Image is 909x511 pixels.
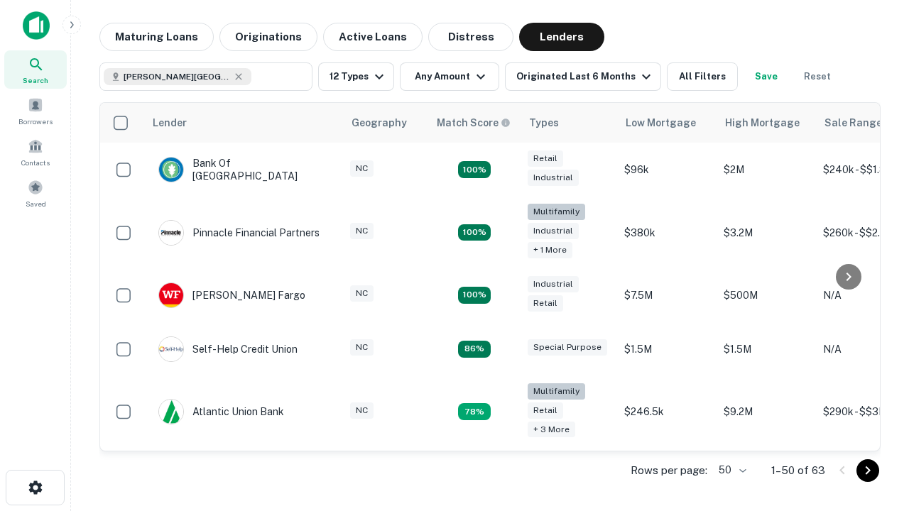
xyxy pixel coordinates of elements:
[725,114,800,131] div: High Mortgage
[158,399,284,424] div: Atlantic Union Bank
[528,383,585,400] div: Multifamily
[99,23,214,51] button: Maturing Loans
[717,103,816,143] th: High Mortgage
[4,133,67,171] a: Contacts
[458,161,491,178] div: Matching Properties: 15, hasApolloMatch: undefined
[717,197,816,268] td: $3.2M
[528,150,563,167] div: Retail
[617,103,717,143] th: Low Mortgage
[158,336,298,362] div: Self-help Credit Union
[350,223,374,239] div: NC
[528,170,579,186] div: Industrial
[528,295,563,312] div: Retail
[528,223,579,239] div: Industrial
[21,157,50,168] span: Contacts
[159,400,183,424] img: picture
[4,92,67,130] a: Borrowers
[771,462,825,479] p: 1–50 of 63
[505,62,661,91] button: Originated Last 6 Months
[617,197,717,268] td: $380k
[437,115,508,131] h6: Match Score
[23,11,50,40] img: capitalize-icon.png
[400,62,499,91] button: Any Amount
[617,268,717,322] td: $7.5M
[626,114,696,131] div: Low Mortgage
[153,114,187,131] div: Lender
[23,75,48,86] span: Search
[159,283,183,307] img: picture
[667,62,738,91] button: All Filters
[528,422,575,438] div: + 3 more
[158,282,305,308] div: [PERSON_NAME] Fargo
[717,376,816,448] td: $9.2M
[528,339,607,356] div: Special Purpose
[159,221,183,245] img: picture
[521,103,617,143] th: Types
[516,68,655,85] div: Originated Last 6 Months
[4,174,67,212] a: Saved
[458,341,491,358] div: Matching Properties: 11, hasApolloMatch: undefined
[124,70,230,83] span: [PERSON_NAME][GEOGRAPHIC_DATA], [GEOGRAPHIC_DATA]
[528,204,585,220] div: Multifamily
[617,143,717,197] td: $96k
[318,62,394,91] button: 12 Types
[428,23,513,51] button: Distress
[458,403,491,420] div: Matching Properties: 10, hasApolloMatch: undefined
[824,114,882,131] div: Sale Range
[350,160,374,177] div: NC
[617,376,717,448] td: $246.5k
[219,23,317,51] button: Originations
[617,322,717,376] td: $1.5M
[795,62,840,91] button: Reset
[713,460,749,480] div: 50
[717,143,816,197] td: $2M
[458,224,491,241] div: Matching Properties: 23, hasApolloMatch: undefined
[528,276,579,292] div: Industrial
[158,220,320,246] div: Pinnacle Financial Partners
[838,352,909,420] iframe: Chat Widget
[323,23,423,51] button: Active Loans
[519,23,604,51] button: Lenders
[529,114,559,131] div: Types
[717,322,816,376] td: $1.5M
[4,50,67,89] a: Search
[159,158,183,182] img: picture
[350,402,374,419] div: NC
[744,62,789,91] button: Save your search to get updates of matches that match your search criteria.
[26,198,46,209] span: Saved
[350,285,374,302] div: NC
[343,103,428,143] th: Geography
[144,103,343,143] th: Lender
[458,287,491,304] div: Matching Properties: 14, hasApolloMatch: undefined
[631,462,707,479] p: Rows per page:
[159,337,183,361] img: picture
[717,268,816,322] td: $500M
[528,402,563,419] div: Retail
[437,115,511,131] div: Capitalize uses an advanced AI algorithm to match your search with the best lender. The match sco...
[350,339,374,356] div: NC
[18,116,53,127] span: Borrowers
[856,459,879,482] button: Go to next page
[158,157,329,182] div: Bank Of [GEOGRAPHIC_DATA]
[352,114,407,131] div: Geography
[428,103,521,143] th: Capitalize uses an advanced AI algorithm to match your search with the best lender. The match sco...
[528,242,572,258] div: + 1 more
